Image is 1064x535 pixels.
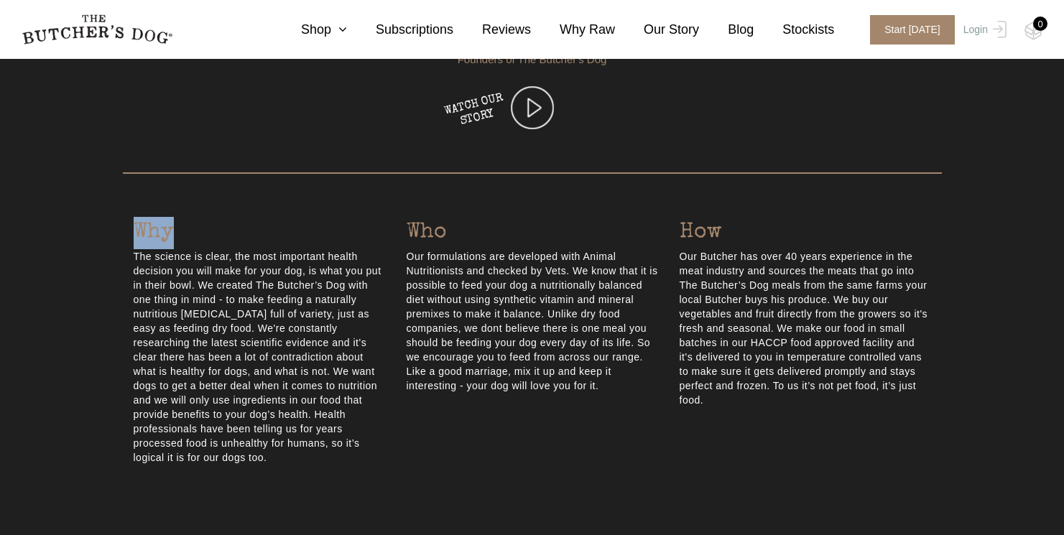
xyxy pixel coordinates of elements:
a: Start [DATE] [856,15,960,45]
p: Our Butcher has over 40 years experience in the meat industry and sources the meats that go into ... [680,249,931,407]
img: TBD_Cart-Empty.png [1024,22,1042,40]
a: Our Story [615,20,699,39]
h4: How [680,217,931,249]
a: Stockists [754,20,834,39]
a: Reviews [453,20,531,39]
div: 0 [1033,17,1047,31]
h4: Why [134,217,385,249]
p: Our formulations are developed with Animal Nutritionists and checked by Vets. We know that it is ... [407,249,658,393]
p: The science is clear, the most important health decision you will make for your dog, is what you ... [134,249,385,465]
a: Login [960,15,1007,45]
span: Start [DATE] [870,15,955,45]
h4: WATCH OUR STORY [440,90,510,133]
a: Subscriptions [347,20,453,39]
a: Blog [699,20,754,39]
h4: Who [407,217,658,249]
a: Why Raw [531,20,615,39]
a: Shop [272,20,347,39]
h6: Founders of The Butcher's Dog [123,53,942,66]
